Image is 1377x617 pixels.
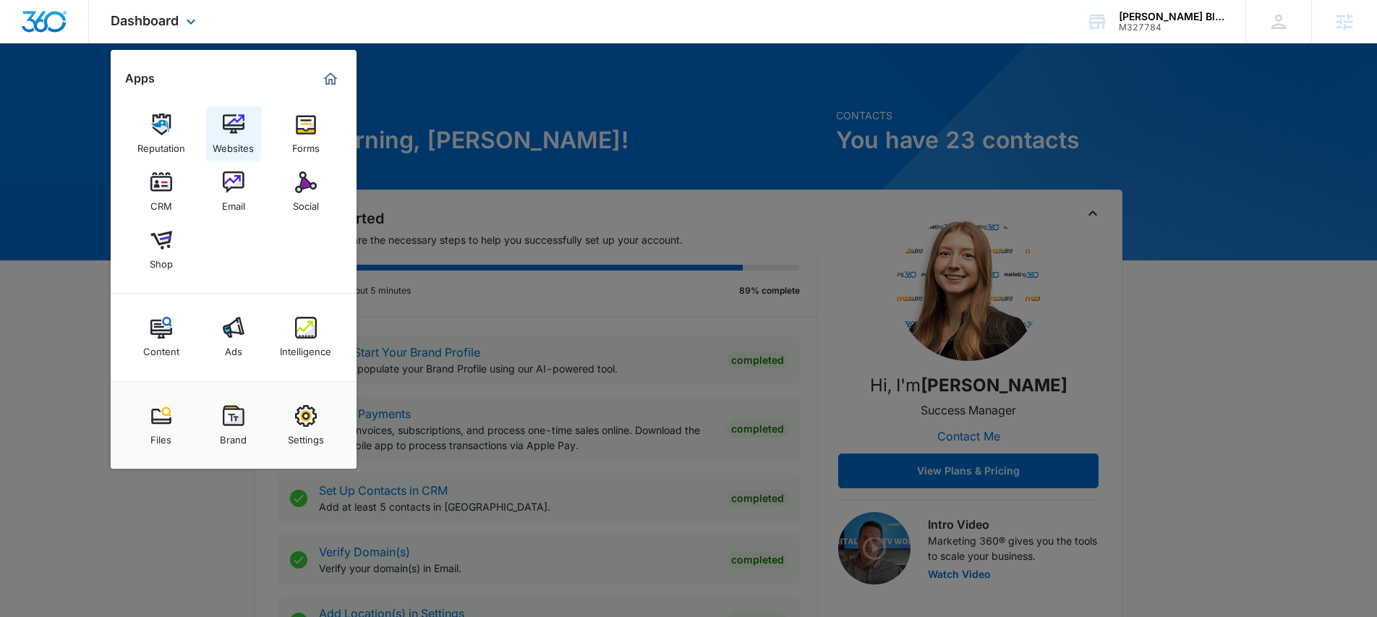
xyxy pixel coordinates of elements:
div: CRM [150,193,172,212]
div: Websites [213,135,254,154]
a: Email [206,164,261,219]
a: Reputation [134,106,189,161]
div: account id [1119,22,1224,33]
a: Files [134,398,189,453]
a: CRM [134,164,189,219]
a: Social [278,164,333,219]
div: Reputation [137,135,185,154]
div: Files [150,427,171,446]
div: Social [293,193,319,212]
div: Intelligence [280,339,331,357]
a: Shop [134,222,189,277]
div: Brand [220,427,247,446]
a: Marketing 360® Dashboard [319,67,342,90]
div: Forms [292,135,320,154]
h2: Apps [125,72,155,85]
a: Settings [278,398,333,453]
span: Dashboard [111,13,179,28]
div: Email [222,193,245,212]
div: Ads [225,339,242,357]
div: account name [1119,11,1224,22]
a: Forms [278,106,333,161]
a: Content [134,310,189,365]
div: Settings [288,427,324,446]
a: Brand [206,398,261,453]
a: Websites [206,106,261,161]
a: Ads [206,310,261,365]
a: Intelligence [278,310,333,365]
div: Content [143,339,179,357]
div: Shop [150,251,173,270]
